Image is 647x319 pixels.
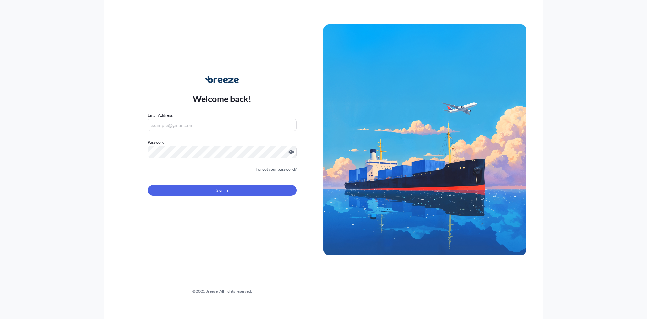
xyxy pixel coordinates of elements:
[288,149,294,155] button: Show password
[148,119,297,131] input: example@gmail.com
[216,187,228,194] span: Sign In
[121,288,323,295] div: © 2025 Breeze. All rights reserved.
[193,93,252,104] p: Welcome back!
[148,185,297,196] button: Sign In
[148,112,173,119] label: Email Address
[256,166,297,173] a: Forgot your password?
[148,139,297,146] label: Password
[323,24,526,255] img: Ship illustration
